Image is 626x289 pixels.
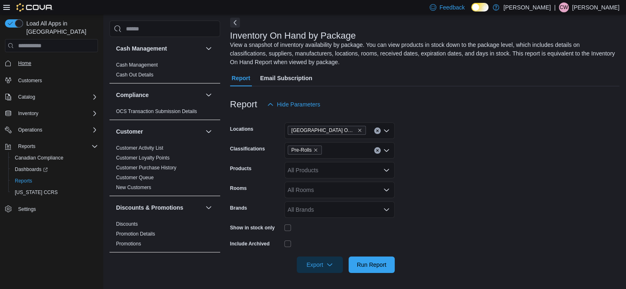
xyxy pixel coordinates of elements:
[471,3,489,12] input: Dark Mode
[116,62,158,68] span: Cash Management
[8,175,101,187] button: Reports
[15,189,58,196] span: [US_STATE] CCRS
[503,2,551,12] p: [PERSON_NAME]
[302,257,338,273] span: Export
[109,106,220,120] div: Compliance
[15,76,45,86] a: Customers
[15,125,98,135] span: Operations
[8,164,101,175] a: Dashboards
[260,70,312,86] span: Email Subscription
[288,146,322,155] span: Pre-Rolls
[116,185,151,190] a: New Customers
[116,44,202,53] button: Cash Management
[18,60,31,67] span: Home
[2,108,101,119] button: Inventory
[357,261,386,269] span: Run Report
[116,91,149,99] h3: Compliance
[277,100,320,109] span: Hide Parameters
[15,109,42,118] button: Inventory
[2,141,101,152] button: Reports
[116,231,155,237] a: Promotion Details
[116,165,177,171] a: Customer Purchase History
[109,143,220,196] div: Customer
[288,126,366,135] span: Fort York Outpost
[559,2,569,12] div: Cameron Wexler
[2,57,101,69] button: Home
[109,60,220,83] div: Cash Management
[230,240,270,247] label: Include Archived
[15,75,98,85] span: Customers
[349,257,395,273] button: Run Report
[12,187,98,197] span: Washington CCRS
[116,44,167,53] h3: Cash Management
[232,70,250,86] span: Report
[230,224,275,231] label: Show in stock only
[374,147,381,154] button: Clear input
[230,205,247,211] label: Brands
[560,2,568,12] span: CW
[116,221,138,227] span: Discounts
[15,58,35,68] a: Home
[18,77,42,84] span: Customers
[23,19,98,36] span: Load All Apps in [GEOGRAPHIC_DATA]
[5,54,98,236] nav: Complex example
[12,176,98,186] span: Reports
[383,187,390,193] button: Open list of options
[116,203,183,212] h3: Discounts & Promotions
[12,164,51,174] a: Dashboards
[16,3,53,12] img: Cova
[116,203,202,212] button: Discounts & Promotions
[230,165,251,172] label: Products
[440,3,465,12] span: Feedback
[230,41,615,67] div: View a snapshot of inventory availability by package. You can view products in stock down to the ...
[230,126,254,132] label: Locations
[374,127,381,134] button: Clear input
[15,92,98,102] span: Catalog
[291,146,312,154] span: Pre-Rolls
[15,166,48,173] span: Dashboards
[15,141,98,151] span: Reports
[15,155,63,161] span: Canadian Compliance
[313,148,318,153] button: Remove Pre-Rolls from selection in this group
[297,257,343,273] button: Export
[116,184,151,191] span: New Customers
[12,176,35,186] a: Reports
[264,96,323,113] button: Hide Parameters
[383,167,390,173] button: Open list of options
[15,178,32,184] span: Reports
[204,127,214,136] button: Customer
[204,44,214,53] button: Cash Management
[8,187,101,198] button: [US_STATE] CCRS
[116,221,138,227] a: Discounts
[18,206,36,213] span: Settings
[116,109,197,114] a: OCS Transaction Submission Details
[12,153,98,163] span: Canadian Compliance
[15,125,46,135] button: Operations
[116,108,197,115] span: OCS Transaction Submission Details
[230,31,356,41] h3: Inventory On Hand by Package
[12,153,67,163] a: Canadian Compliance
[12,187,61,197] a: [US_STATE] CCRS
[383,206,390,213] button: Open list of options
[116,241,141,247] a: Promotions
[116,127,143,136] h3: Customer
[15,204,39,214] a: Settings
[15,141,39,151] button: Reports
[15,58,98,68] span: Home
[12,164,98,174] span: Dashboards
[116,145,163,151] a: Customer Activity List
[554,2,556,12] p: |
[116,174,154,181] span: Customer Queue
[18,110,38,117] span: Inventory
[2,74,101,86] button: Customers
[2,91,101,103] button: Catalog
[109,219,220,252] div: Discounts & Promotions
[116,72,154,78] a: Cash Out Details
[116,155,170,161] a: Customer Loyalty Points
